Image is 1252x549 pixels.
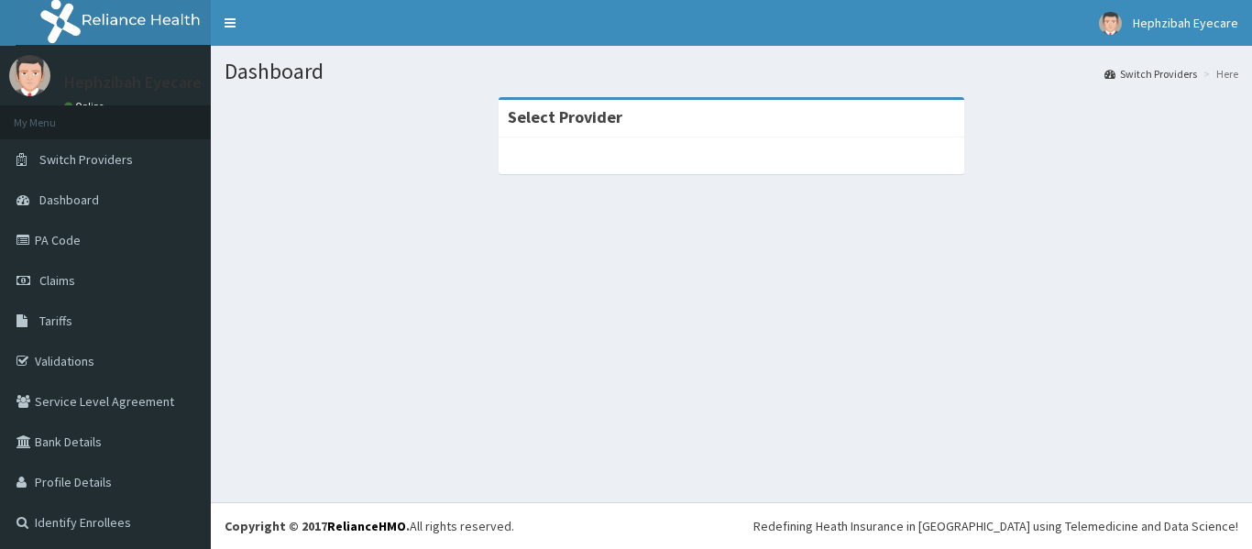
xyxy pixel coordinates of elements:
a: Online [64,100,108,113]
a: RelianceHMO [327,518,406,534]
a: Switch Providers [1104,66,1197,82]
span: Switch Providers [39,151,133,168]
img: User Image [9,55,50,96]
footer: All rights reserved. [211,502,1252,549]
p: Hephzibah Eyecare [64,74,202,91]
span: Claims [39,272,75,289]
strong: Copyright © 2017 . [225,518,410,534]
li: Here [1199,66,1238,82]
img: User Image [1099,12,1122,35]
span: Tariffs [39,313,72,329]
h1: Dashboard [225,60,1238,83]
span: Hephzibah Eyecare [1133,15,1238,31]
div: Redefining Heath Insurance in [GEOGRAPHIC_DATA] using Telemedicine and Data Science! [753,517,1238,535]
span: Dashboard [39,192,99,208]
strong: Select Provider [508,106,622,127]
